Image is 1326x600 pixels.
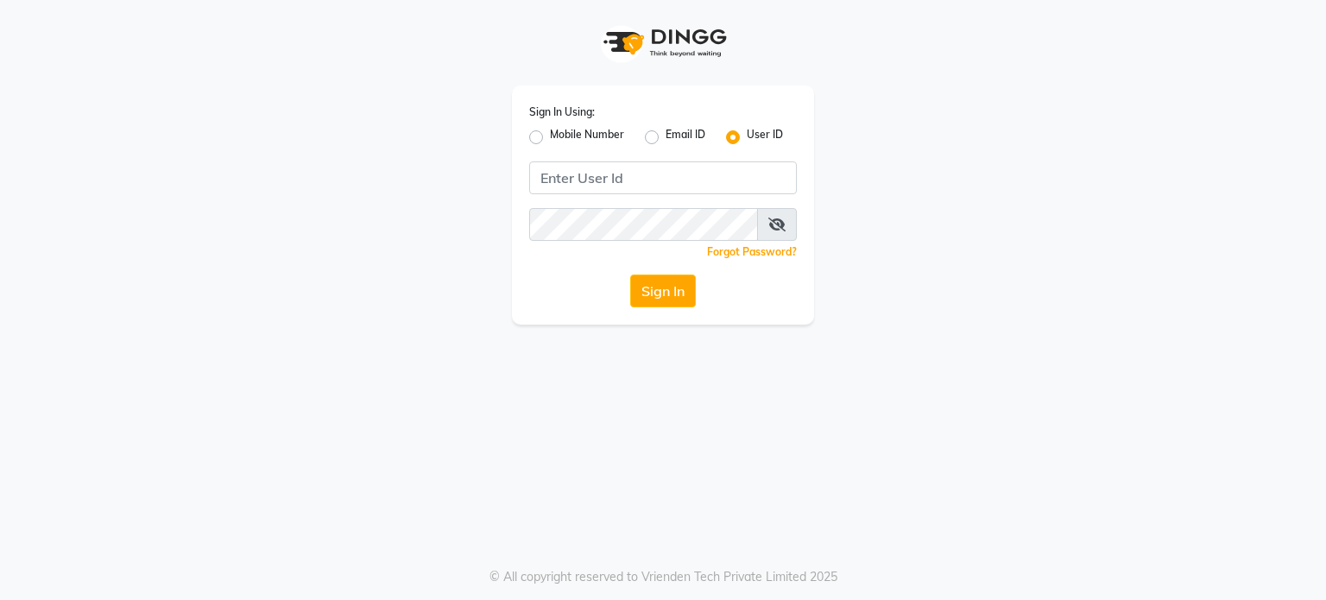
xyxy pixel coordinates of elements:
[594,17,732,68] img: logo1.svg
[529,161,797,194] input: Username
[529,104,595,120] label: Sign In Using:
[630,275,696,307] button: Sign In
[550,127,624,148] label: Mobile Number
[529,208,758,241] input: Username
[747,127,783,148] label: User ID
[707,245,797,258] a: Forgot Password?
[666,127,705,148] label: Email ID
